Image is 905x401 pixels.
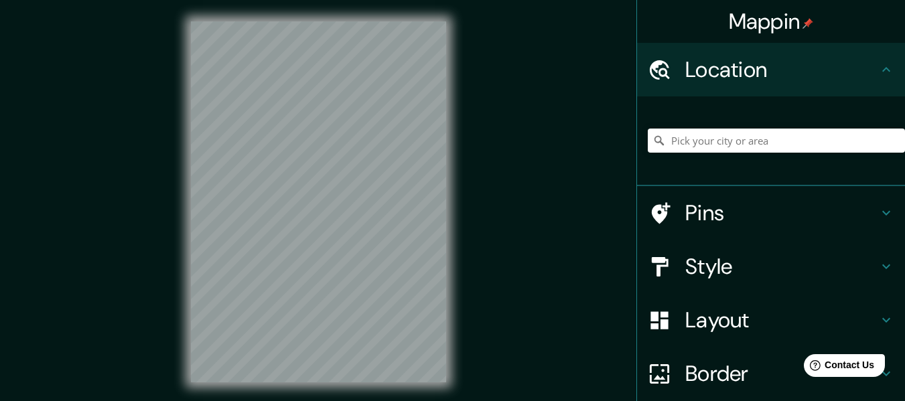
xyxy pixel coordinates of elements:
div: Style [637,240,905,293]
div: Border [637,347,905,400]
h4: Border [685,360,878,387]
h4: Location [685,56,878,83]
h4: Layout [685,307,878,333]
div: Layout [637,293,905,347]
h4: Mappin [729,8,814,35]
canvas: Map [191,21,446,382]
h4: Style [685,253,878,280]
input: Pick your city or area [648,129,905,153]
img: pin-icon.png [803,18,813,29]
div: Location [637,43,905,96]
div: Pins [637,186,905,240]
h4: Pins [685,199,878,226]
iframe: Help widget launcher [786,349,890,386]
